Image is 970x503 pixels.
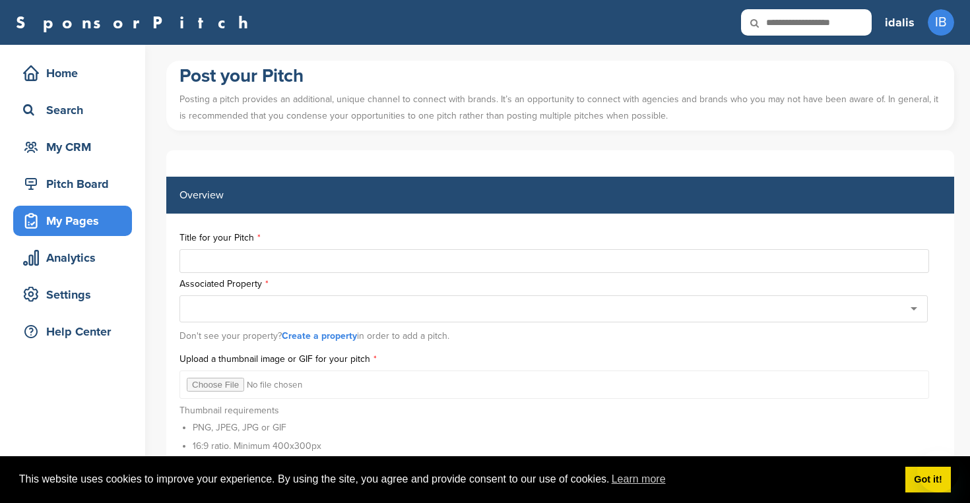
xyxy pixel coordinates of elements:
[928,9,954,36] span: IB
[13,280,132,310] a: Settings
[20,283,132,307] div: Settings
[610,469,668,489] a: learn more about cookies
[20,172,132,196] div: Pitch Board
[905,467,951,493] a: dismiss cookie message
[179,280,941,289] label: Associated Property
[16,14,257,31] a: SponsorPitch
[13,316,132,347] a: Help Center
[179,233,941,243] label: Title for your Pitch
[20,320,132,343] div: Help Center
[885,8,915,37] a: idalis
[13,132,132,162] a: My CRM
[19,469,895,489] span: This website uses cookies to improve your experience. By using the site, you agree and provide co...
[179,405,321,476] div: Thumbnail requirements
[20,61,132,85] div: Home
[179,64,941,88] h1: Post your Pitch
[193,439,321,453] li: 16:9 ratio. Minimum 400x300px
[20,246,132,270] div: Analytics
[917,450,959,492] iframe: Button to launch messaging window
[179,190,224,200] label: Overview
[885,13,915,32] h3: idalis
[13,95,132,125] a: Search
[20,209,132,233] div: My Pages
[179,324,941,348] div: Don't see your property? in order to add a pitch.
[13,206,132,236] a: My Pages
[20,135,132,159] div: My CRM
[13,243,132,273] a: Analytics
[282,330,357,341] a: Create a property
[20,98,132,122] div: Search
[13,169,132,199] a: Pitch Board
[193,421,321,434] li: PNG, JPEG, JPG or GIF
[179,88,941,127] p: Posting a pitch provides an additional, unique channel to connect with brands. It’s an opportunit...
[179,355,941,364] label: Upload a thumbnail image or GIF for your pitch
[13,58,132,88] a: Home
